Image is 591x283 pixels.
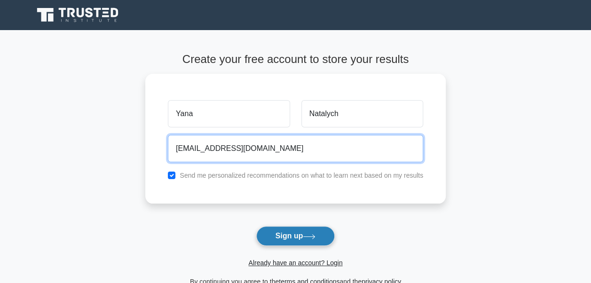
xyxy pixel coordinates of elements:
button: Sign up [256,226,335,246]
h4: Create your free account to store your results [145,53,446,66]
label: Send me personalized recommendations on what to learn next based on my results [180,172,423,179]
input: Email [168,135,423,162]
a: Already have an account? Login [248,259,342,267]
input: Last name [301,100,423,127]
input: First name [168,100,290,127]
